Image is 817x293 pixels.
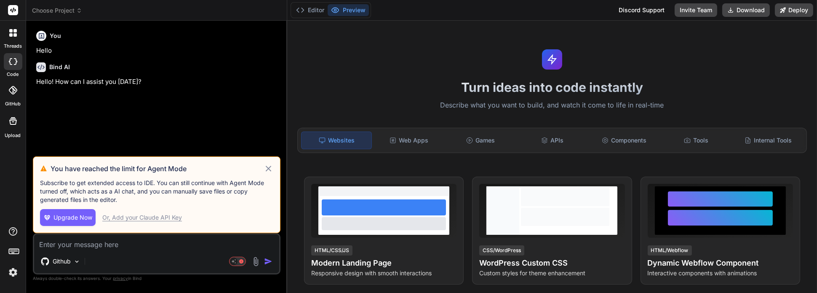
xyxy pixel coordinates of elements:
[7,71,19,78] label: code
[51,164,264,174] h3: You have reached the limit for Agent Mode
[648,269,793,277] p: Interactive components with animations
[49,63,70,71] h6: Bind AI
[102,213,182,222] div: Or, Add your Claude API Key
[40,179,273,204] p: Subscribe to get extended access to IDE. You can still continue with Agent Mode turned off, which...
[36,77,279,87] p: Hello! How can I assist you [DATE]?
[374,132,444,149] div: Web Apps
[479,257,625,269] h4: WordPress Custom CSS
[53,257,71,266] p: Github
[264,257,272,266] img: icon
[113,276,128,281] span: privacy
[311,257,457,269] h4: Modern Landing Page
[33,274,280,282] p: Always double-check its answers. Your in Bind
[292,80,812,95] h1: Turn ideas into code instantly
[518,132,588,149] div: APIs
[675,3,717,17] button: Invite Team
[648,245,692,255] div: HTML/Webflow
[328,4,369,16] button: Preview
[251,257,261,266] img: attachment
[733,132,803,149] div: Internal Tools
[614,3,670,17] div: Discord Support
[479,269,625,277] p: Custom styles for theme enhancement
[5,100,21,108] label: GitHub
[32,6,82,15] span: Choose Project
[479,245,524,255] div: CSS/WordPress
[36,46,279,56] p: Hello
[648,257,793,269] h4: Dynamic Webflow Component
[50,32,61,40] h6: You
[446,132,516,149] div: Games
[73,258,80,265] img: Pick Models
[53,213,92,222] span: Upgrade Now
[6,265,20,280] img: settings
[301,132,372,149] div: Websites
[775,3,813,17] button: Deploy
[40,209,96,226] button: Upgrade Now
[5,132,21,139] label: Upload
[4,43,22,50] label: threads
[661,132,732,149] div: Tools
[292,100,812,111] p: Describe what you want to build, and watch it come to life in real-time
[589,132,659,149] div: Components
[311,269,457,277] p: Responsive design with smooth interactions
[722,3,770,17] button: Download
[293,4,328,16] button: Editor
[311,245,352,255] div: HTML/CSS/JS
